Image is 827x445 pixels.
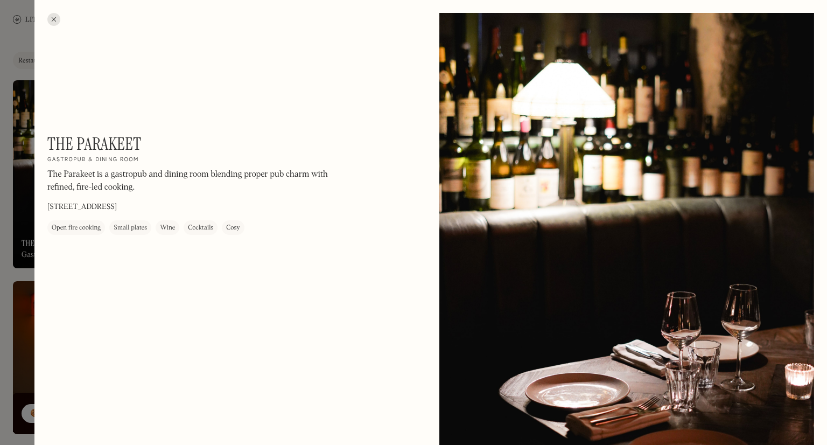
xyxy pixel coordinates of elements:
div: Wine [160,222,175,233]
div: Small plates [114,222,147,233]
h1: The Parakeet [47,134,141,154]
p: [STREET_ADDRESS] [47,201,117,213]
div: Cosy [226,222,240,233]
div: Open fire cooking [52,222,101,233]
p: The Parakeet is a gastropub and dining room blending proper pub charm with refined, fire-led cook... [47,168,338,194]
h2: Gastropub & dining room [47,156,139,164]
div: Cocktails [188,222,213,233]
